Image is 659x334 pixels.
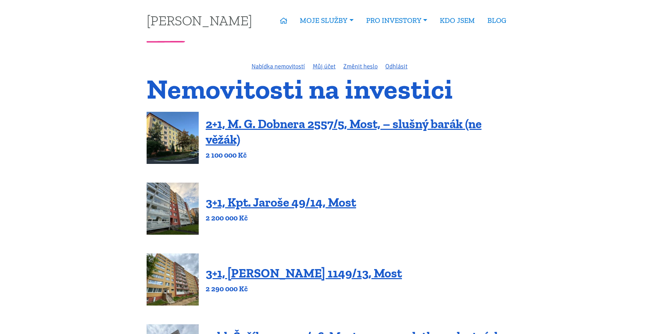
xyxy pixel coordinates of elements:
a: PRO INVESTORY [360,12,434,28]
p: 2 100 000 Kč [206,150,512,160]
p: 2 200 000 Kč [206,213,356,223]
a: KDO JSEM [434,12,481,28]
a: 3+1, [PERSON_NAME] 1149/13, Most [206,266,402,281]
p: 2 290 000 Kč [206,284,402,294]
a: 3+1, Kpt. Jaroše 49/14, Most [206,195,356,210]
a: Můj účet [313,62,336,70]
h1: Nemovitosti na investici [147,77,512,101]
a: BLOG [481,12,512,28]
a: Odhlásit [385,62,407,70]
a: MOJE SLUŽBY [294,12,360,28]
a: [PERSON_NAME] [147,14,252,27]
a: 2+1, M. G. Dobnera 2557/5, Most, – slušný barák (ne věžák) [206,116,481,147]
a: Nabídka nemovitostí [252,62,305,70]
a: Změnit heslo [343,62,378,70]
